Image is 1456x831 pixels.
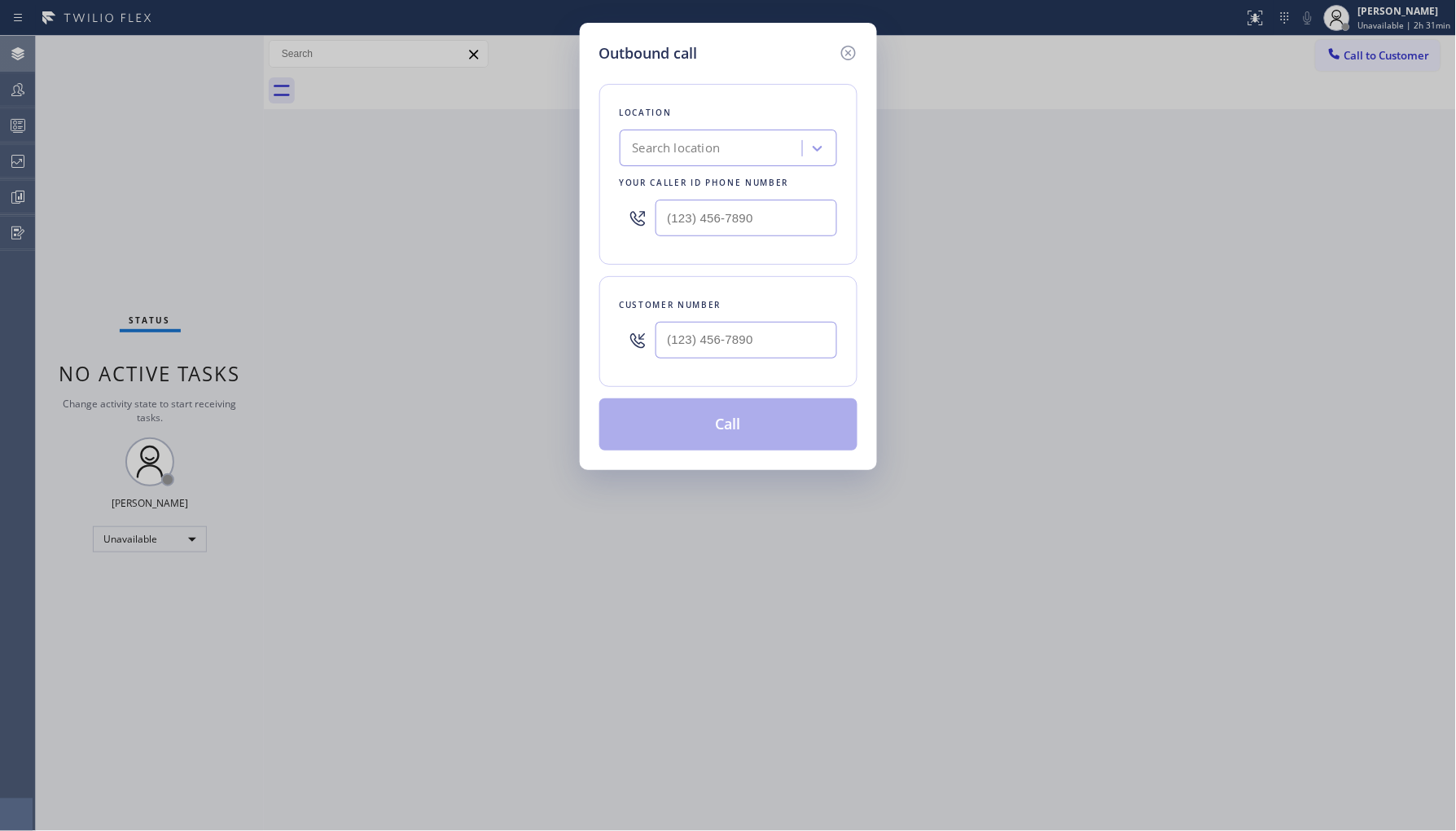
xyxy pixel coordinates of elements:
div: Location [620,104,837,121]
button: Call [599,398,857,451]
input: (123) 456-7890 [656,322,837,358]
h5: Outbound call [599,42,698,64]
div: Your caller id phone number [620,174,837,191]
div: Customer number [620,297,837,314]
input: (123) 456-7890 [656,200,837,236]
div: Search location [633,139,721,158]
